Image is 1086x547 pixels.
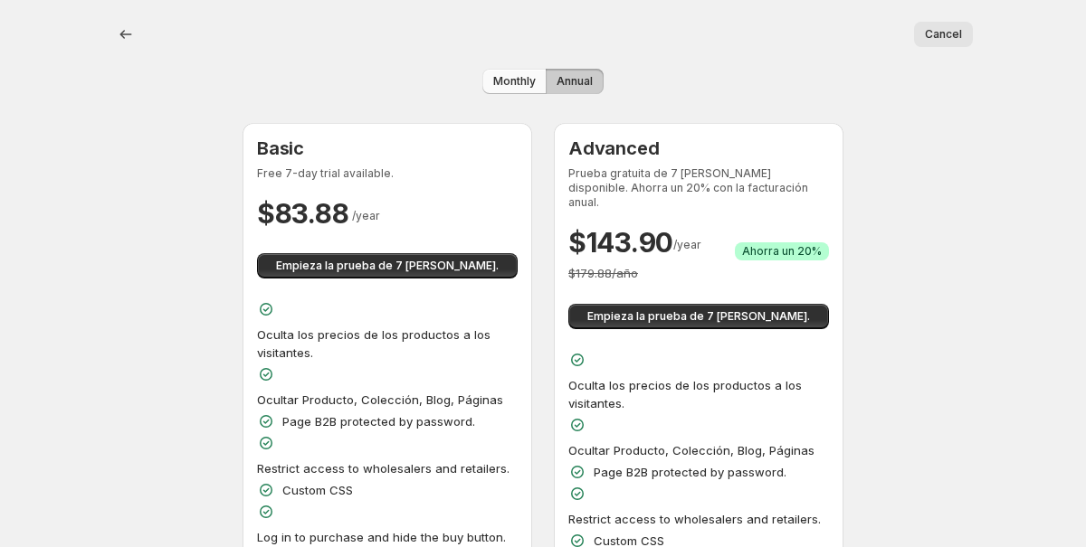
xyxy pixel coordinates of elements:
[257,253,518,278] button: Empieza la prueba de 7 [PERSON_NAME].
[568,510,821,528] p: Restrict access to wholesalers and retailers.
[568,137,829,159] h3: Advanced
[673,238,701,251] span: / year
[352,209,380,222] span: / year
[257,528,506,546] p: Log in to purchase and hide the buy button.
[594,463,786,481] p: Page B2B protected by password.
[587,309,810,324] span: Empieza la prueba de 7 [PERSON_NAME].
[557,74,593,89] span: Annual
[546,69,604,94] button: Annual
[276,259,499,273] span: Empieza la prueba de 7 [PERSON_NAME].
[925,27,962,42] span: Cancel
[257,459,510,477] p: Restrict access to wholesalers and retailers.
[257,391,503,409] p: Ocultar Producto, Colección, Blog, Páginas
[257,166,518,181] p: Free 7-day trial available.
[568,304,829,329] button: Empieza la prueba de 7 [PERSON_NAME].
[113,22,138,47] button: back
[914,22,973,47] button: Cancel
[257,195,348,231] h2: $ 83.88
[568,441,814,459] p: Ocultar Producto, Colección, Blog, Páginas
[482,69,547,94] button: Monthly
[257,325,518,362] p: Oculta los precios de los productos a los visitantes.
[568,166,829,210] p: Prueba gratuita de 7 [PERSON_NAME] disponible. Ahorra un 20% con la facturación anual.
[568,264,829,282] p: $ 179.88 /año
[282,481,353,499] p: Custom CSS
[568,376,829,412] p: Oculta los precios de los productos a los visitantes.
[568,224,673,260] h2: $ 143.90
[493,74,536,89] span: Monthly
[742,244,822,259] span: Ahorra un 20%
[282,412,475,430] p: Page B2B protected by password.
[257,137,518,159] h3: Basic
